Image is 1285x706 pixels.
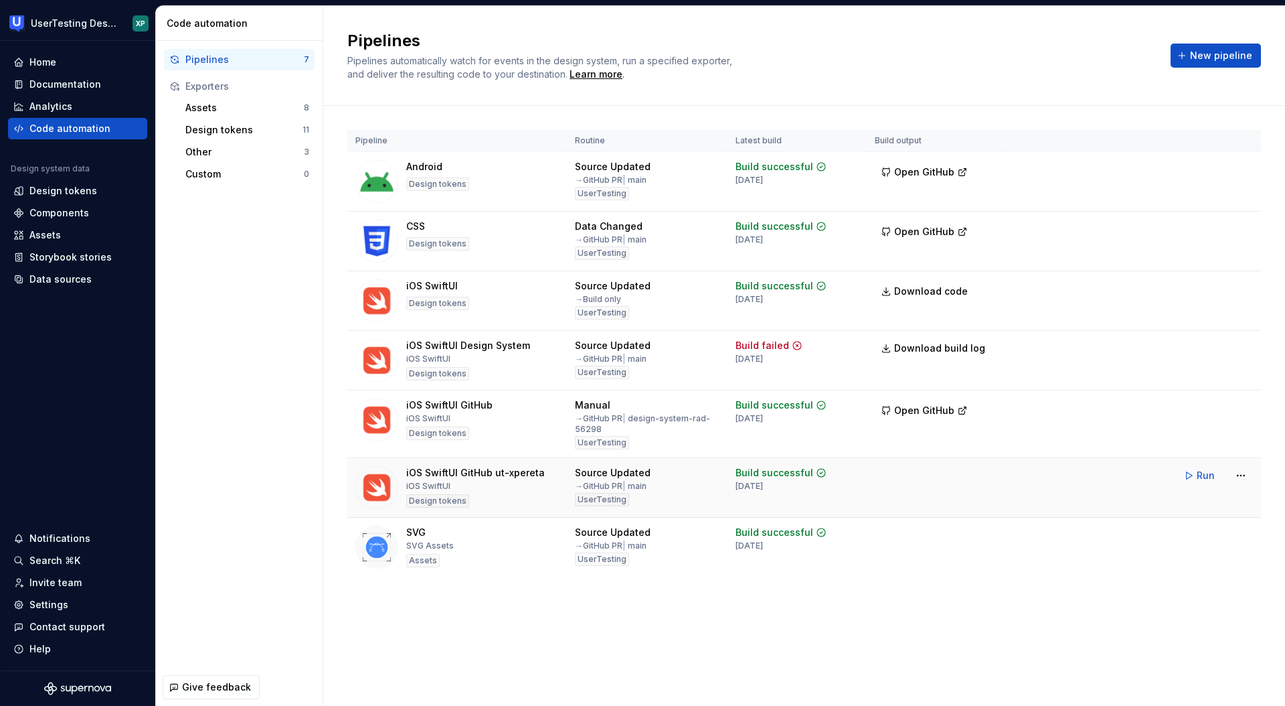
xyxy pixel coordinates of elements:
[167,17,317,30] div: Code automation
[8,269,147,290] a: Data sources
[8,550,147,571] button: Search ⌘K
[406,494,469,508] div: Design tokens
[29,598,68,612] div: Settings
[180,119,315,141] button: Design tokens11
[8,246,147,268] a: Storybook stories
[568,70,624,80] span: .
[867,130,1002,152] th: Build output
[575,493,629,506] div: UserTesting
[304,147,309,157] div: 3
[136,18,145,29] div: XP
[185,101,304,115] div: Assets
[622,354,626,364] span: |
[406,160,442,173] div: Android
[11,163,90,174] div: Design system data
[8,96,147,117] a: Analytics
[736,526,813,539] div: Build successful
[303,125,309,135] div: 11
[622,481,626,491] span: |
[9,15,25,31] img: 41adf70f-fc1c-4662-8e2d-d2ab9c673b1b.png
[8,202,147,224] a: Components
[736,466,813,480] div: Build successful
[575,526,651,539] div: Source Updated
[8,594,147,616] a: Settings
[29,554,80,567] div: Search ⌘K
[8,52,147,73] a: Home
[1177,464,1223,488] button: Run
[575,187,629,200] div: UserTesting
[406,339,530,352] div: iOS SwiftUI Design System
[406,399,493,412] div: iOS SwiftUI GitHub
[736,294,763,305] div: [DATE]
[406,526,426,539] div: SVG
[8,616,147,638] button: Contact support
[304,102,309,113] div: 8
[406,413,450,424] div: iOS SwiftUI
[875,336,994,360] button: Download build log
[29,56,56,69] div: Home
[347,130,567,152] th: Pipeline
[575,339,651,352] div: Source Updated
[406,541,454,551] div: SVG Assets
[570,68,622,81] a: Learn more
[180,97,315,119] button: Assets8
[736,175,763,186] div: [DATE]
[29,78,101,91] div: Documentation
[622,413,626,423] span: |
[406,367,469,380] div: Design tokens
[736,339,789,352] div: Build failed
[575,466,651,480] div: Source Updated
[29,100,72,113] div: Analytics
[894,342,985,355] span: Download build log
[8,74,147,95] a: Documentation
[736,220,813,233] div: Build successful
[182,681,251,694] span: Give feedback
[31,17,116,30] div: UserTesting Design System
[406,178,469,191] div: Design tokens
[8,528,147,549] button: Notifications
[575,481,647,492] div: → GitHub PR main
[29,642,51,656] div: Help
[575,541,647,551] div: → GitHub PR main
[29,273,92,286] div: Data sources
[29,228,61,242] div: Assets
[894,285,968,298] span: Download code
[29,184,97,198] div: Design tokens
[406,427,469,440] div: Design tokens
[575,294,621,305] div: → Build only
[736,481,763,492] div: [DATE]
[406,481,450,492] div: iOS SwiftUI
[347,55,735,80] span: Pipelines automatically watch for events in the design system, run a specified exporter, and deli...
[575,366,629,379] div: UserTesting
[164,49,315,70] button: Pipelines7
[185,145,304,159] div: Other
[575,220,642,233] div: Data Changed
[406,220,425,233] div: CSS
[575,234,647,245] div: → GitHub PR main
[304,54,309,65] div: 7
[29,251,112,264] div: Storybook stories
[1171,44,1261,68] button: New pipeline
[8,118,147,139] a: Code automation
[406,466,545,480] div: iOS SwiftUI GitHub ut-xpereta
[894,165,954,179] span: Open GitHub
[406,354,450,364] div: iOS SwiftUI
[622,234,626,244] span: |
[875,407,974,418] a: Open GitHub
[185,80,309,93] div: Exporters
[180,163,315,185] button: Custom0
[575,553,629,566] div: UserTesting
[406,554,440,567] div: Assets
[575,354,647,364] div: → GitHub PR main
[736,279,813,293] div: Build successful
[736,354,763,364] div: [DATE]
[736,413,763,424] div: [DATE]
[29,532,90,545] div: Notifications
[575,175,647,186] div: → GitHub PR main
[180,141,315,163] button: Other3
